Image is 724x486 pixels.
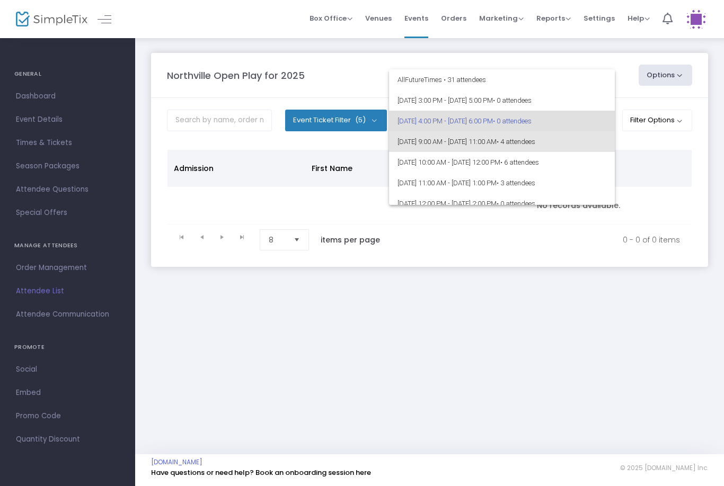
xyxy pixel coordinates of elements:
[493,117,532,125] span: • 0 attendees
[398,90,606,111] span: [DATE] 3:00 PM - [DATE] 5:00 PM
[500,158,539,166] span: • 6 attendees
[398,193,606,214] span: [DATE] 12:00 PM - [DATE] 2:00 PM
[398,69,606,90] span: All Future Times • 31 attendees
[497,179,535,187] span: • 3 attendees
[497,200,535,208] span: • 0 attendees
[497,138,535,146] span: • 4 attendees
[398,152,606,173] span: [DATE] 10:00 AM - [DATE] 12:00 PM
[398,173,606,193] span: [DATE] 11:00 AM - [DATE] 1:00 PM
[398,111,606,131] span: [DATE] 4:00 PM - [DATE] 6:00 PM
[493,96,532,104] span: • 0 attendees
[398,131,606,152] span: [DATE] 9:00 AM - [DATE] 11:00 AM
